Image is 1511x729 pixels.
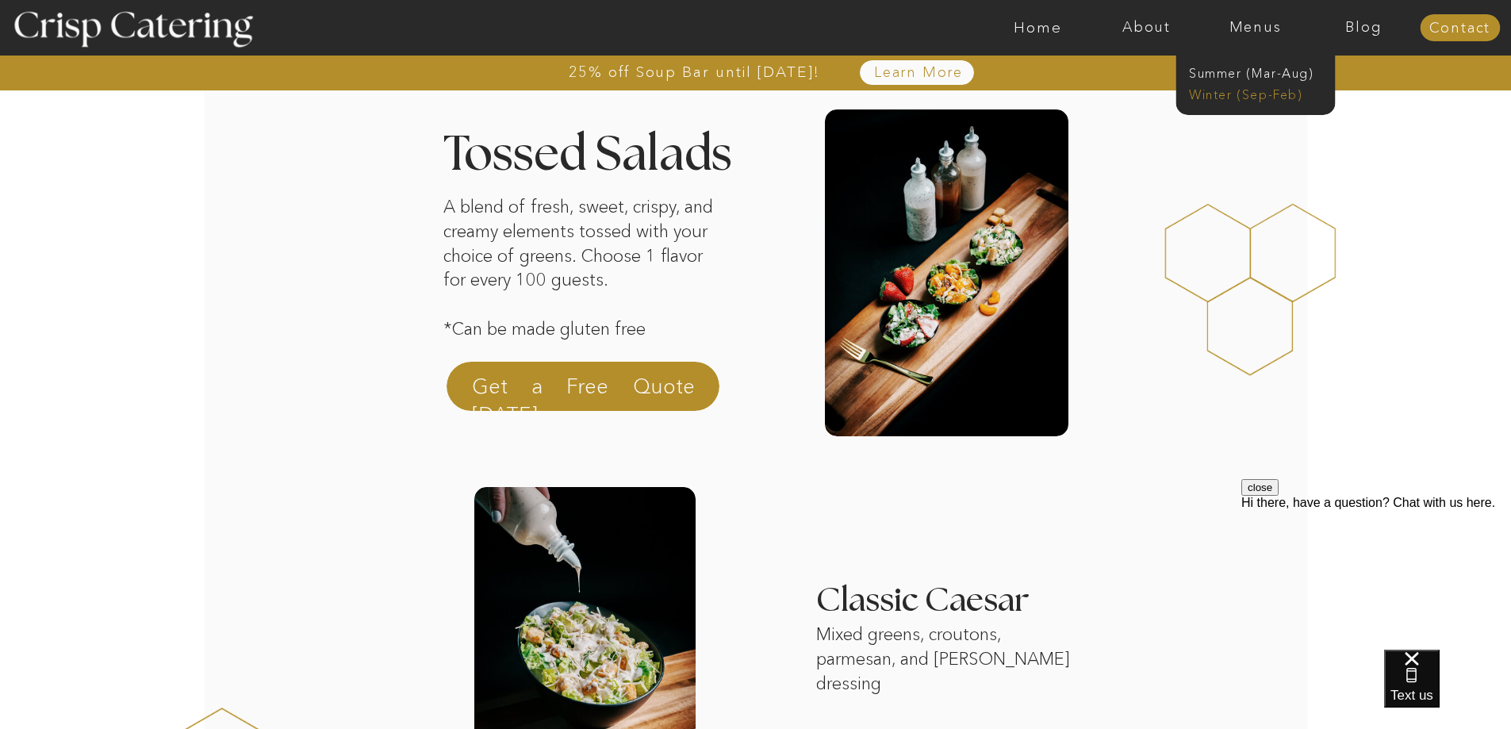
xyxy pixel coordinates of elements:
a: Get a Free Quote [DATE] [472,372,695,410]
a: 25% off Soup Bar until [DATE]! [512,64,877,80]
a: Winter (Sep-Feb) [1189,86,1319,101]
iframe: podium webchat widget bubble [1384,650,1511,729]
h2: Tossed Salads [443,132,748,174]
iframe: podium webchat widget prompt [1241,479,1511,670]
h3: Classic Caesar [816,585,1120,600]
a: About [1092,20,1201,36]
a: Home [984,20,1092,36]
p: A blend of fresh, sweet, crispy, and creamy elements tossed with your choice of greens. Choose 1 ... [443,195,714,338]
a: Learn More [838,65,1000,81]
a: Summer (Mar-Aug) [1189,64,1331,79]
a: Contact [1420,21,1500,36]
p: Mixed greens, croutons, parmesan, and [PERSON_NAME] dressing [816,623,1080,666]
a: Blog [1310,20,1418,36]
a: Menus [1201,20,1310,36]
